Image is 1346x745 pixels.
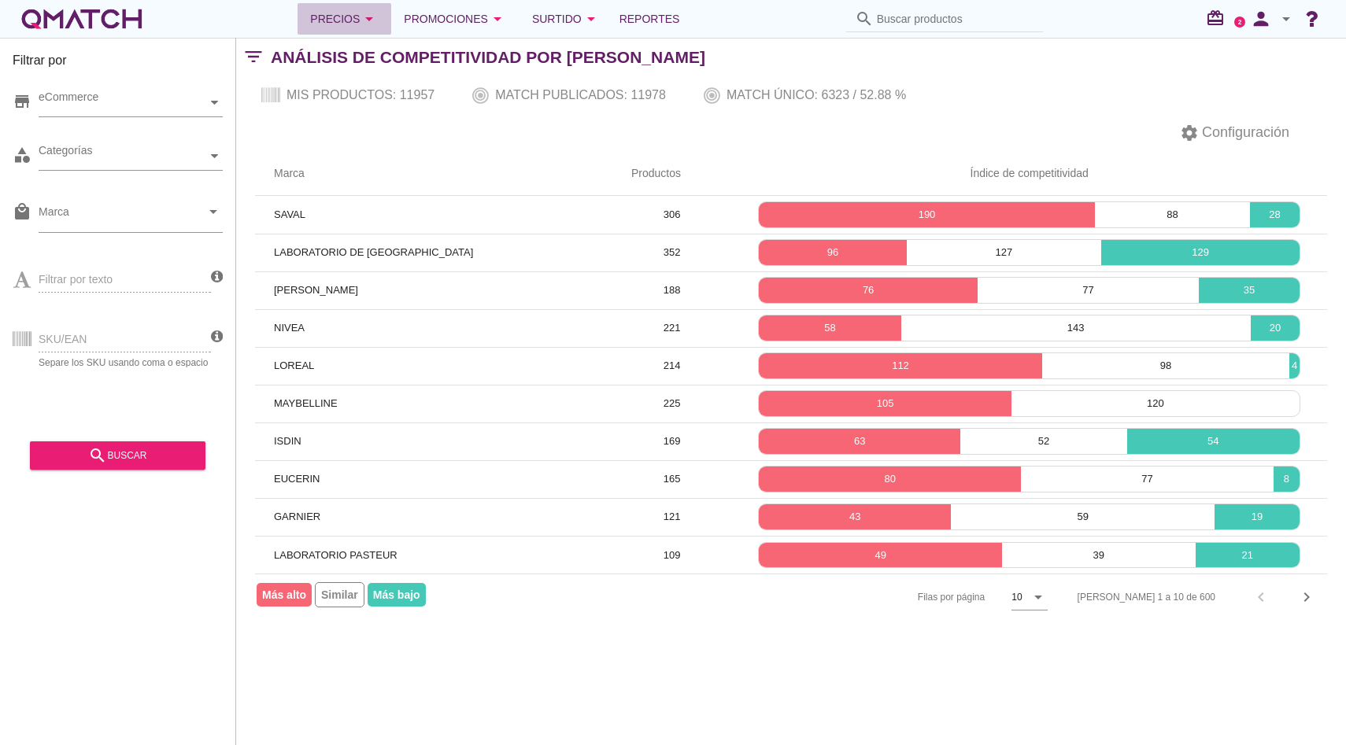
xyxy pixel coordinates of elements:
[13,202,31,221] i: local_mall
[612,498,731,536] td: 121
[88,446,107,465] i: search
[612,152,731,196] th: Productos: Not sorted.
[488,9,507,28] i: arrow_drop_down
[951,509,1215,525] p: 59
[619,9,680,28] span: Reportes
[855,9,874,28] i: search
[1250,207,1300,223] p: 28
[360,9,379,28] i: arrow_drop_down
[1277,9,1296,28] i: arrow_drop_down
[274,284,358,296] span: [PERSON_NAME]
[759,320,900,336] p: 58
[1238,18,1242,25] text: 2
[13,146,31,164] i: category
[257,583,312,607] span: Más alto
[255,152,612,196] th: Marca: Not sorted.
[759,245,906,260] p: 96
[1245,8,1277,30] i: person
[759,433,960,449] p: 63
[612,385,731,422] td: 225
[901,320,1251,336] p: 143
[43,446,193,465] div: buscar
[1101,245,1300,260] p: 129
[532,9,601,28] div: Surtido
[1011,396,1300,411] p: 120
[1215,509,1300,525] p: 19
[274,246,473,258] span: LABORATORIO DE [GEOGRAPHIC_DATA]
[582,9,601,28] i: arrow_drop_down
[759,358,1041,374] p: 112
[1196,548,1300,563] p: 21
[612,422,731,460] td: 169
[1274,471,1300,487] p: 8
[978,282,1199,298] p: 77
[274,511,320,522] span: GARNIER
[1042,358,1289,374] p: 98
[612,460,731,498] td: 165
[907,245,1102,260] p: 127
[1095,207,1250,223] p: 88
[520,3,613,35] button: Surtido
[274,322,305,334] span: NIVEA
[1180,124,1199,142] i: settings
[759,471,1021,487] p: 80
[759,282,978,298] p: 76
[13,92,31,111] i: store
[1029,588,1048,607] i: arrow_drop_down
[960,433,1126,449] p: 52
[1127,433,1300,449] p: 54
[760,574,1048,620] div: Filas por página
[612,536,731,574] td: 109
[204,202,223,221] i: arrow_drop_down
[1011,590,1022,604] div: 10
[1251,320,1300,336] p: 20
[759,548,1002,563] p: 49
[612,309,731,347] td: 221
[271,45,705,70] h2: Análisis de competitividad por [PERSON_NAME]
[612,347,731,385] td: 214
[1199,122,1289,143] span: Configuración
[759,509,951,525] p: 43
[274,397,338,409] span: MAYBELLINE
[1297,588,1316,607] i: chevron_right
[298,3,391,35] button: Precios
[1292,583,1321,611] button: Next page
[612,234,731,271] td: 352
[274,360,314,371] span: LOREAL
[1078,590,1215,604] div: [PERSON_NAME] 1 a 10 de 600
[1002,548,1196,563] p: 39
[1199,282,1300,298] p: 35
[731,152,1327,196] th: Índice de competitividad: Not sorted.
[1167,119,1302,147] button: Configuración
[310,9,379,28] div: Precios
[612,271,731,309] td: 188
[19,3,145,35] a: white-qmatch-logo
[612,196,731,234] td: 306
[1021,471,1273,487] p: 77
[1206,9,1231,28] i: redeem
[877,6,1034,31] input: Buscar productos
[759,396,1011,411] p: 105
[391,3,520,35] button: Promociones
[274,473,320,485] span: EUCERIN
[274,208,305,220] span: SAVAL
[274,549,398,561] span: LABORATORIO PASTEUR
[13,51,223,76] h3: Filtrar por
[274,435,301,447] span: ISDIN
[613,3,686,35] a: Reportes
[30,441,205,470] button: buscar
[315,582,364,607] span: Similar
[368,583,426,607] span: Más bajo
[1234,17,1245,28] a: 2
[759,207,1094,223] p: 190
[404,9,507,28] div: Promociones
[1289,358,1300,374] p: 4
